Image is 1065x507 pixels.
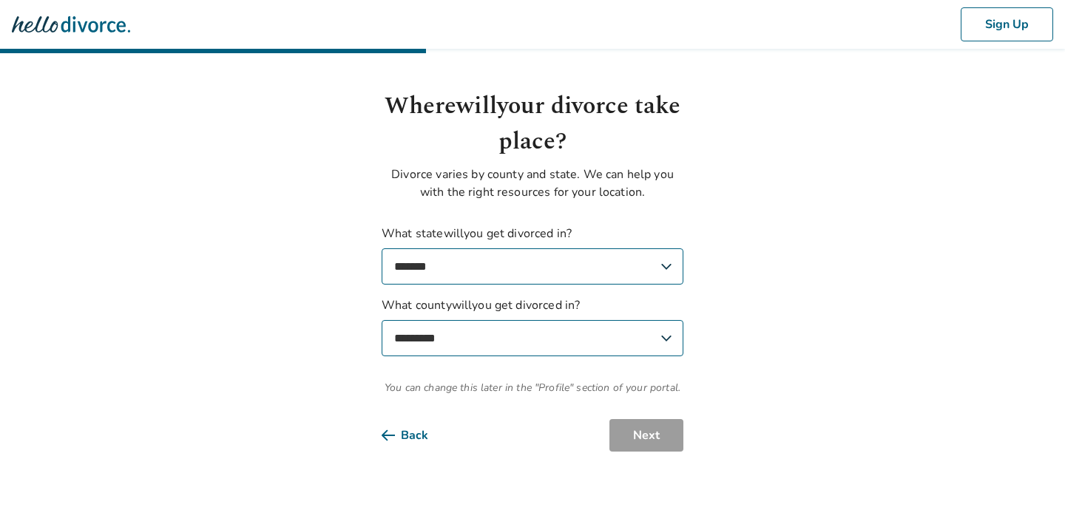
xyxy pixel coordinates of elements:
[382,320,683,356] select: What countywillyou get divorced in?
[382,225,683,285] label: What state will you get divorced in?
[991,436,1065,507] iframe: Chat Widget
[382,89,683,160] h1: Where will your divorce take place?
[961,7,1053,41] button: Sign Up
[609,419,683,452] button: Next
[12,10,130,39] img: Hello Divorce Logo
[382,166,683,201] p: Divorce varies by county and state. We can help you with the right resources for your location.
[382,296,683,356] label: What county will you get divorced in?
[382,380,683,395] span: You can change this later in the "Profile" section of your portal.
[382,419,452,452] button: Back
[382,248,683,285] select: What statewillyou get divorced in?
